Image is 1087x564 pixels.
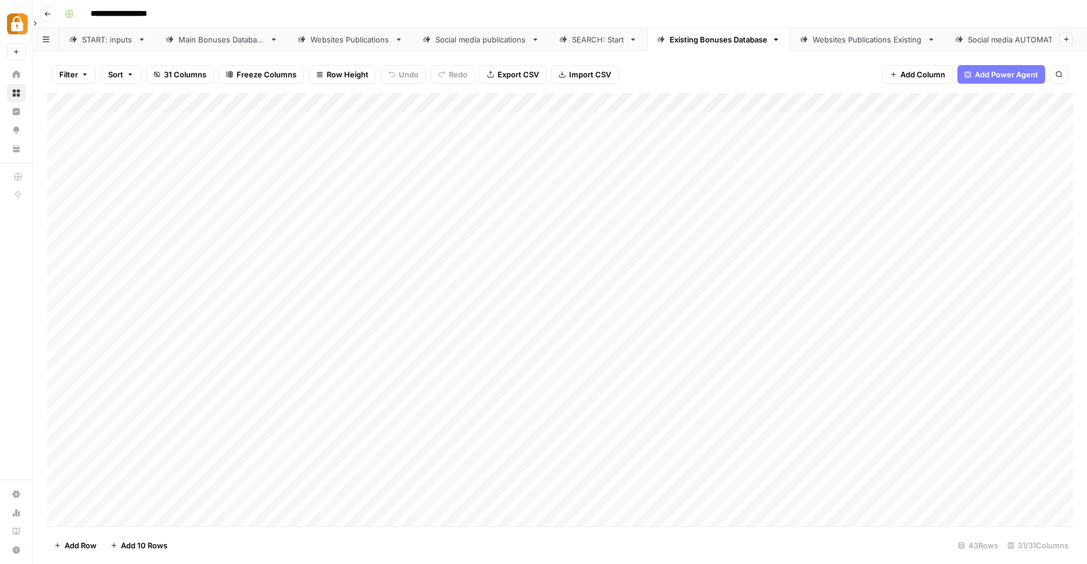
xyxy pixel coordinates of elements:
span: Add Column [900,69,945,80]
a: START: inputs [59,28,156,51]
a: Opportunities [7,121,26,140]
a: Insights [7,102,26,121]
span: Add Power Agent [975,69,1038,80]
a: Social media publications [413,28,549,51]
span: Import CSV [569,69,611,80]
span: Filter [59,69,78,80]
a: SEARCH: Start [549,28,647,51]
span: Export CSV [498,69,539,80]
a: Home [7,65,26,84]
a: Main Bonuses Database [156,28,288,51]
div: Existing Bonuses Database [670,34,767,45]
div: Social media publications [435,34,527,45]
button: Help + Support [7,541,26,559]
span: Add Row [65,540,96,551]
img: Adzz Logo [7,13,28,34]
button: Add Row [47,536,103,555]
a: Existing Bonuses Database [647,28,790,51]
button: Row Height [309,65,376,84]
div: START: inputs [82,34,133,45]
span: Add 10 Rows [121,540,167,551]
button: Sort [101,65,141,84]
a: Websites Publications [288,28,413,51]
button: Add 10 Rows [103,536,174,555]
button: Export CSV [480,65,546,84]
div: Websites Publications Existing [813,34,922,45]
span: 31 Columns [164,69,206,80]
button: Add Column [882,65,953,84]
span: Row Height [327,69,369,80]
a: Usage [7,504,26,522]
a: Your Data [7,140,26,158]
span: Undo [399,69,419,80]
span: Freeze Columns [237,69,296,80]
div: 31/31 Columns [1003,536,1073,555]
div: Websites Publications [310,34,390,45]
a: Websites Publications Existing [790,28,945,51]
button: Undo [381,65,426,84]
a: Settings [7,485,26,504]
button: Add Power Agent [957,65,1045,84]
button: Filter [52,65,96,84]
div: Main Bonuses Database [178,34,265,45]
span: Redo [449,69,467,80]
button: Import CSV [551,65,618,84]
a: Browse [7,84,26,102]
button: 31 Columns [146,65,214,84]
span: Sort [108,69,123,80]
a: Learning Hub [7,522,26,541]
div: SEARCH: Start [572,34,624,45]
button: Redo [431,65,475,84]
div: 43 Rows [953,536,1003,555]
button: Workspace: Adzz [7,9,26,38]
button: Freeze Columns [219,65,304,84]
